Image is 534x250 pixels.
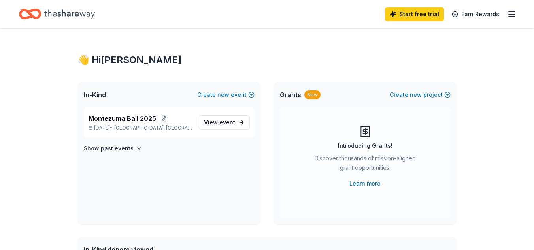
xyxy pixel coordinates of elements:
[338,141,392,150] div: Introducing Grants!
[385,7,444,21] a: Start free trial
[311,154,419,176] div: Discover thousands of mission-aligned grant opportunities.
[280,90,301,100] span: Grants
[77,54,457,66] div: 👋 Hi [PERSON_NAME]
[84,144,134,153] h4: Show past events
[204,118,235,127] span: View
[390,90,451,100] button: Createnewproject
[349,179,381,188] a: Learn more
[197,90,255,100] button: Createnewevent
[304,90,321,99] div: New
[84,90,106,100] span: In-Kind
[19,5,95,23] a: Home
[84,144,142,153] button: Show past events
[89,114,156,123] span: Montezuma Ball 2025
[114,125,192,131] span: [GEOGRAPHIC_DATA], [GEOGRAPHIC_DATA]
[217,90,229,100] span: new
[89,125,192,131] p: [DATE] •
[410,90,422,100] span: new
[199,115,250,130] a: View event
[219,119,235,126] span: event
[447,7,504,21] a: Earn Rewards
